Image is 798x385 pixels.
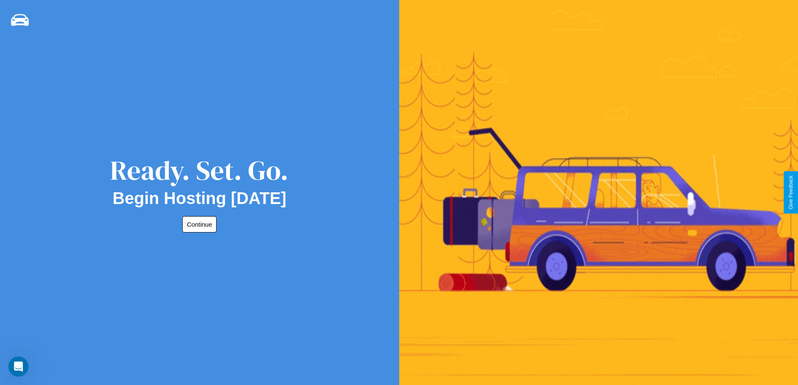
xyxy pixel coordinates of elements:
h2: Begin Hosting [DATE] [113,189,287,208]
button: Continue [182,216,217,233]
div: Ready. Set. Go. [110,152,289,189]
div: Give Feedback [788,176,794,209]
iframe: Intercom live chat [8,357,28,377]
